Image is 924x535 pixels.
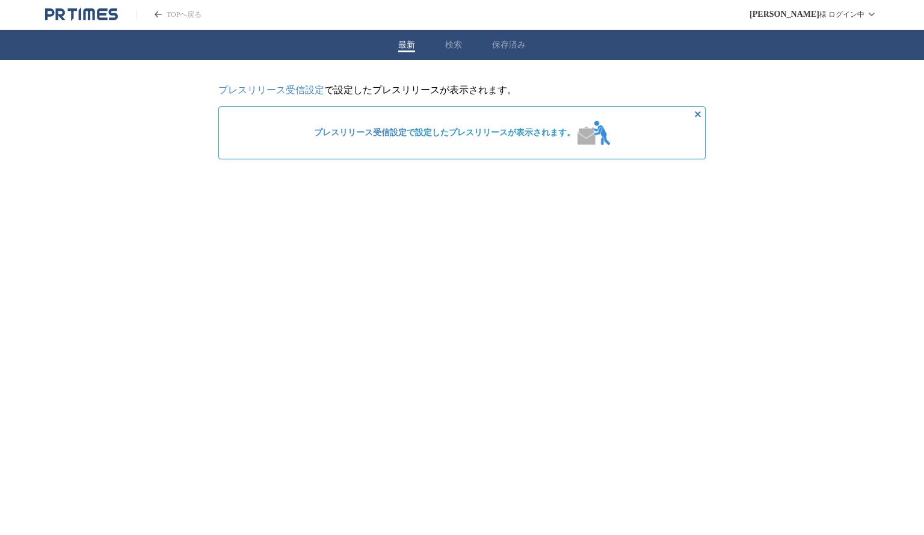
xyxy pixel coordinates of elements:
a: プレスリリース受信設定 [218,85,324,95]
button: 保存済み [492,40,526,50]
p: で設定したプレスリリースが表示されます。 [218,84,706,97]
span: で設定したプレスリリースが表示されます。 [314,127,575,138]
a: PR TIMESのトップページはこちら [45,7,118,22]
button: 非表示にする [691,107,705,121]
button: 検索 [445,40,462,50]
a: PR TIMESのトップページはこちら [136,10,202,20]
span: [PERSON_NAME] [750,10,819,19]
button: 最新 [398,40,415,50]
a: プレスリリース受信設定 [314,128,407,137]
